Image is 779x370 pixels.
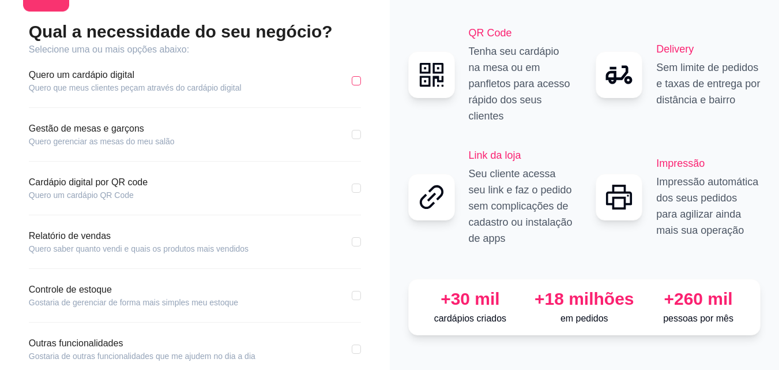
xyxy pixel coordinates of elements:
[469,147,573,163] h2: Link da loja
[29,21,361,43] h2: Qual a necessidade do seu negócio?
[29,350,255,362] article: Gostaria de outras funcionalidades que me ajudem no dia a dia
[656,59,761,108] p: Sem limite de pedidos e taxas de entrega por distância e bairro
[646,289,751,309] div: +260 mil
[418,312,523,326] p: cardápios criados
[418,289,523,309] div: +30 mil
[29,175,148,189] article: Cardápio digital por QR code
[469,43,573,124] p: Tenha seu cardápio na mesa ou em panfletos para acesso rápido dos seus clientes
[532,289,637,309] div: +18 milhões
[29,68,242,82] article: Quero um cardápio digital
[29,136,175,147] article: Quero gerenciar as mesas do meu salão
[29,43,361,57] article: Selecione uma ou mais opções abaixo:
[656,174,761,238] p: Impressão automática dos seus pedidos para agilizar ainda mais sua operação
[469,166,573,246] p: Seu cliente acessa seu link e faz o pedido sem complicações de cadastro ou instalação de apps
[656,155,761,171] h2: Impressão
[29,337,255,350] article: Outras funcionalidades
[29,229,249,243] article: Relatório de vendas
[29,297,238,308] article: Gostaria de gerenciar de forma mais simples meu estoque
[29,283,238,297] article: Controle de estoque
[646,312,751,326] p: pessoas por mês
[29,82,242,94] article: Quero que meus clientes peçam através do cardápio digital
[29,189,148,201] article: Quero um cardápio QR Code
[656,41,761,57] h2: Delivery
[532,312,637,326] p: em pedidos
[29,122,175,136] article: Gestão de mesas e garçons
[469,25,573,41] h2: QR Code
[29,243,249,255] article: Quero saber quanto vendi e quais os produtos mais vendidos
